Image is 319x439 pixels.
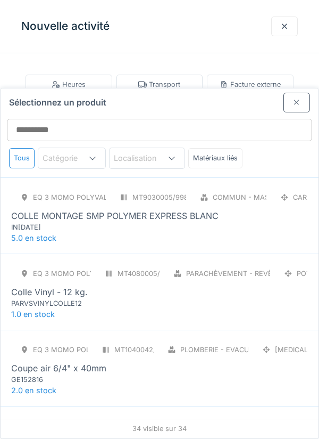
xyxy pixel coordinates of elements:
[1,419,318,438] div: 34 visible sur 34
[52,79,86,90] div: Heures
[11,222,139,232] div: IN[DATE]
[11,310,55,319] span: 1.0 en stock
[114,152,172,164] div: Localisation
[33,192,132,202] div: Eq 3 Momo polyvalent RE
[11,286,88,298] div: Colle Vinyl - 12 kg.
[33,269,132,279] div: Eq 3 Momo polyvalent RE
[220,79,281,90] div: Facture externe
[132,192,204,202] div: MT9030005/998/003
[43,152,93,164] div: Catégorie
[11,386,56,395] span: 2.0 en stock
[138,79,180,90] div: Transport
[188,148,242,168] div: Matériaux liés
[11,375,139,385] div: GE152816
[180,345,305,355] div: Plomberie - Evacuation raccord
[33,345,132,355] div: Eq 3 Momo polyvalent RE
[117,269,188,279] div: MT4080005/998/003
[114,345,184,355] div: MT1040042/998/003
[11,209,219,222] div: COLLE MONTAGE SMP POLYMER EXPRESS BLANC
[21,20,110,33] h3: Nouvelle activité
[11,233,56,242] span: 5.0 en stock
[9,148,35,168] div: Tous
[11,362,106,375] div: Coupe air 6/4" x 40mm
[11,298,139,308] div: PARVSVINYLCOLLE12
[293,192,307,202] div: CAR
[213,192,284,202] div: Commun - Mastics
[297,269,310,279] div: POT
[1,88,318,112] div: Sélectionnez un produit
